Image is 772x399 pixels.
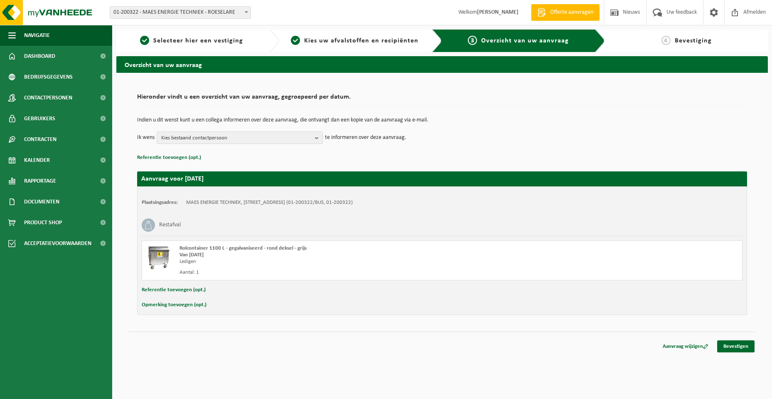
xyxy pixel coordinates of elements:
a: Bevestigen [717,340,755,352]
td: MAES ENERGIE TECHNIEK, [STREET_ADDRESS] (01-200322/BUS, 01-200322) [186,199,353,206]
span: Bevestiging [675,37,712,44]
span: 01-200322 - MAES ENERGIE TECHNIEK - ROESELARE [110,7,251,18]
strong: Aanvraag voor [DATE] [141,176,204,182]
span: Bedrijfsgegevens [24,67,73,87]
span: Kies uw afvalstoffen en recipiënten [304,37,418,44]
span: 3 [468,36,477,45]
span: Documenten [24,191,59,212]
button: Referentie toevoegen (opt.) [137,152,201,163]
span: Acceptatievoorwaarden [24,233,91,254]
span: Gebruikers [24,108,55,129]
p: Ik wens [137,131,155,144]
span: Contracten [24,129,57,150]
h2: Overzicht van uw aanvraag [116,56,768,72]
h2: Hieronder vindt u een overzicht van uw aanvraag, gegroepeerd per datum. [137,94,747,105]
iframe: chat widget [4,381,139,399]
span: Kalender [24,150,50,171]
span: 2 [291,36,300,45]
p: te informeren over deze aanvraag. [325,131,406,144]
strong: Plaatsingsadres: [142,200,178,205]
span: 01-200322 - MAES ENERGIE TECHNIEK - ROESELARE [110,6,251,19]
span: Rolcontainer 1100 L - gegalvaniseerd - rond deksel - grijs [179,245,307,251]
strong: [PERSON_NAME] [477,9,519,15]
a: Aanvraag wijzigen [656,340,715,352]
span: Rapportage [24,171,56,191]
span: Offerte aanvragen [548,8,595,17]
h3: Restafval [159,218,181,232]
span: Kies bestaand contactpersoon [161,132,312,144]
span: Selecteer hier een vestiging [153,37,243,44]
button: Referentie toevoegen (opt.) [142,285,206,295]
span: Overzicht van uw aanvraag [481,37,569,44]
span: 1 [140,36,149,45]
span: Navigatie [24,25,50,46]
button: Kies bestaand contactpersoon [157,131,323,144]
a: 1Selecteer hier een vestiging [120,36,263,46]
div: Aantal: 1 [179,269,475,276]
a: Offerte aanvragen [531,4,600,21]
span: Dashboard [24,46,55,67]
span: Product Shop [24,212,62,233]
span: Contactpersonen [24,87,72,108]
button: Opmerking toevoegen (opt.) [142,300,207,310]
p: Indien u dit wenst kunt u een collega informeren over deze aanvraag, die ontvangt dan een kopie v... [137,117,747,123]
a: 2Kies uw afvalstoffen en recipiënten [283,36,425,46]
strong: Van [DATE] [179,252,204,258]
span: 4 [661,36,671,45]
img: WB-1100-GAL-GY-02.png [146,245,171,270]
div: Ledigen [179,258,475,265]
